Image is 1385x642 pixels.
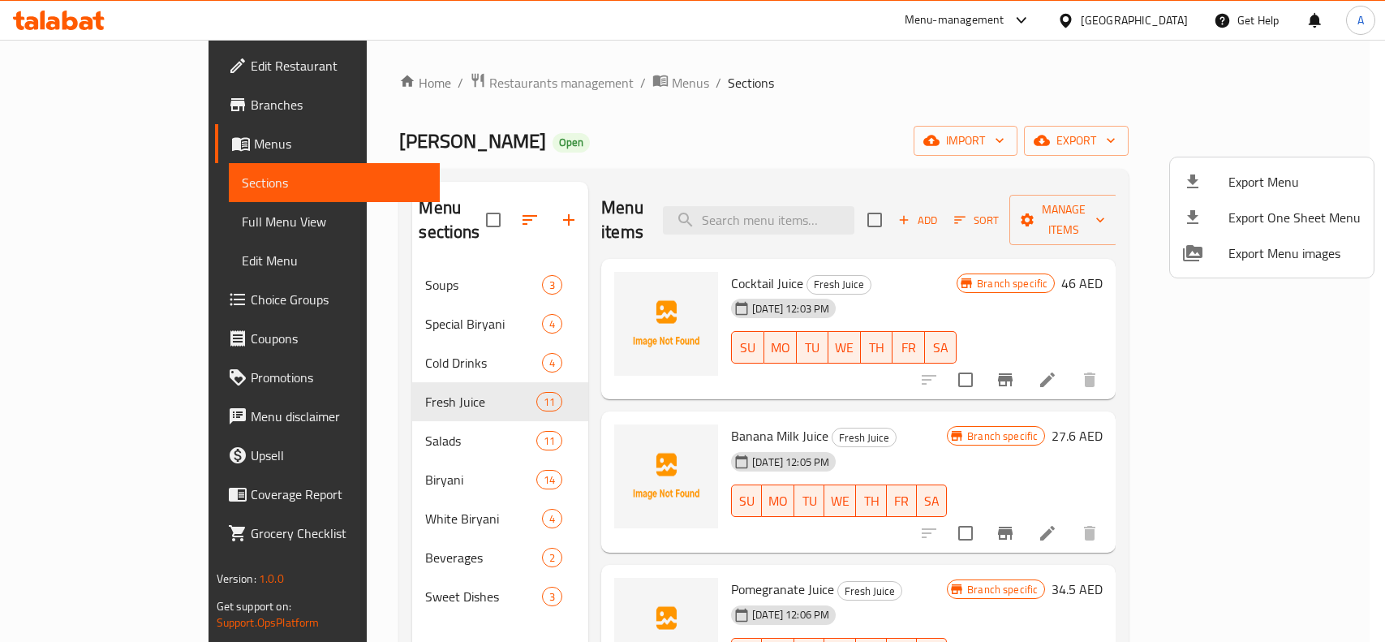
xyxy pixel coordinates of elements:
[1170,164,1374,200] li: Export menu items
[1228,243,1361,263] span: Export Menu images
[1170,200,1374,235] li: Export one sheet menu items
[1170,235,1374,271] li: Export Menu images
[1228,208,1361,227] span: Export One Sheet Menu
[1228,172,1361,192] span: Export Menu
